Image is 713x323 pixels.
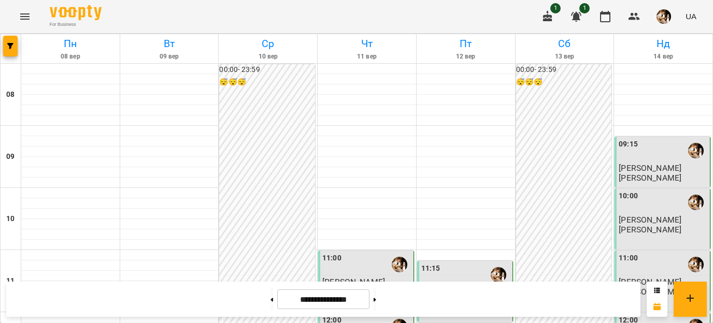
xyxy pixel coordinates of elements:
img: Сергій ВЛАСОВИЧ [392,257,407,272]
h6: Пт [418,36,514,52]
span: UA [686,11,696,22]
img: Сергій ВЛАСОВИЧ [491,267,506,283]
label: 10:00 [619,190,638,202]
h6: Нд [616,36,711,52]
h6: 00:00 - 23:59 [219,64,315,76]
h6: 11 вер [319,52,415,62]
h6: 09 [6,151,15,163]
img: Сергій ВЛАСОВИЧ [688,257,704,272]
span: [PERSON_NAME] [619,215,681,225]
img: Voopty Logo [50,5,102,20]
h6: 😴😴😴 [516,77,612,88]
h6: 09 вер [122,52,217,62]
h6: 10 [6,213,15,225]
h6: 08 вер [23,52,118,62]
label: 11:00 [322,253,341,264]
label: 11:00 [619,253,638,264]
span: 1 [579,3,590,13]
span: For Business [50,21,102,28]
h6: Чт [319,36,415,52]
img: 0162ea527a5616b79ea1cf03ccdd73a5.jpg [657,9,671,24]
h6: 13 вер [517,52,612,62]
h6: 😴😴😴 [219,77,315,88]
h6: 14 вер [616,52,711,62]
h6: Пн [23,36,118,52]
label: 09:15 [619,139,638,150]
button: Menu [12,4,37,29]
h6: 12 вер [418,52,514,62]
button: UA [681,7,701,26]
span: [PERSON_NAME] [619,163,681,173]
h6: 08 [6,89,15,100]
span: 1 [550,3,561,13]
h6: Вт [122,36,217,52]
p: [PERSON_NAME] [619,173,681,182]
h6: 10 вер [220,52,316,62]
label: 11:15 [421,263,440,274]
img: Сергій ВЛАСОВИЧ [688,195,704,210]
p: [PERSON_NAME] [619,225,681,234]
img: Сергій ВЛАСОВИЧ [688,143,704,158]
h6: Сб [517,36,612,52]
h6: 00:00 - 23:59 [516,64,612,76]
h6: Ср [220,36,316,52]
